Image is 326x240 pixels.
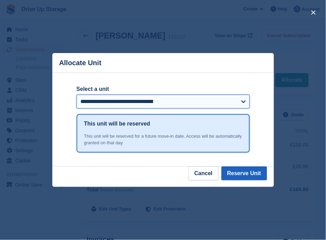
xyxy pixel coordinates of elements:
label: Select a unit [77,85,250,93]
button: Cancel [188,166,218,180]
h1: This unit will be reserved [84,120,150,128]
div: This unit will be reserved for a future move-in date. Access will be automatically granted on tha... [84,133,242,146]
p: Allocate Unit [59,59,102,67]
button: Reserve Unit [221,166,267,180]
button: close [308,7,319,18]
